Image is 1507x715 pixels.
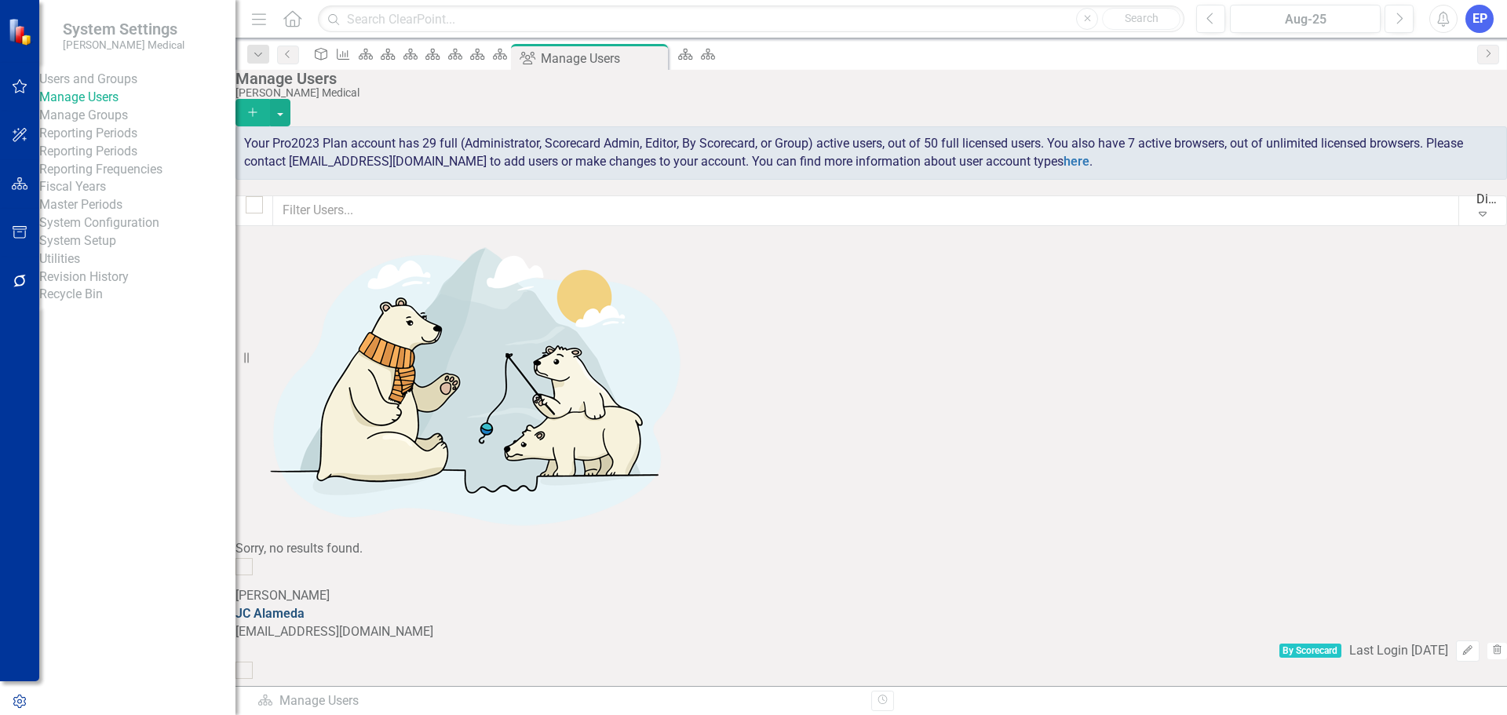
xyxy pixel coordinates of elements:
span: By Scorecard [1279,644,1342,658]
div: Manage Users [235,70,1499,87]
div: [EMAIL_ADDRESS][DOMAIN_NAME] [235,623,1507,641]
a: Reporting Periods [39,143,235,161]
a: Manage Groups [39,107,235,125]
div: Display All Users [1476,190,1498,208]
span: System Settings [63,20,184,38]
span: Search [1125,12,1159,24]
div: Manage Users [541,49,664,68]
div: Manage Users [257,692,859,710]
a: Master Periods [39,196,235,214]
img: ClearPoint Strategy [8,17,35,45]
input: Filter Users... [272,195,1459,226]
a: Revision History [39,268,235,286]
div: Sorry, no results found. [235,540,1507,558]
a: System Setup [39,232,235,250]
a: here [1064,154,1089,169]
div: [PERSON_NAME] [235,587,1507,605]
div: [PERSON_NAME] Medical [235,87,1499,99]
button: Aug-25 [1230,5,1381,33]
a: Fiscal Years [39,178,235,196]
small: [PERSON_NAME] Medical [63,38,184,51]
a: JC Alameda [235,606,305,621]
span: Your Pro2023 Plan account has 29 full (Administrator, Scorecard Admin, Editor, By Scorecard, or G... [244,136,1463,169]
div: Utilities [39,250,235,268]
div: Users and Groups [39,71,235,89]
a: Reporting Frequencies [39,161,235,179]
a: Recycle Bin [39,286,235,304]
div: Aug-25 [1235,10,1375,29]
div: System Configuration [39,214,235,232]
button: EP [1465,5,1494,33]
input: Search ClearPoint... [318,5,1184,33]
div: Last Login [DATE] [1349,642,1448,660]
img: No results found [235,226,706,540]
a: Manage Users [39,89,235,107]
button: Search [1102,8,1180,30]
div: Reporting Periods [39,125,235,143]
